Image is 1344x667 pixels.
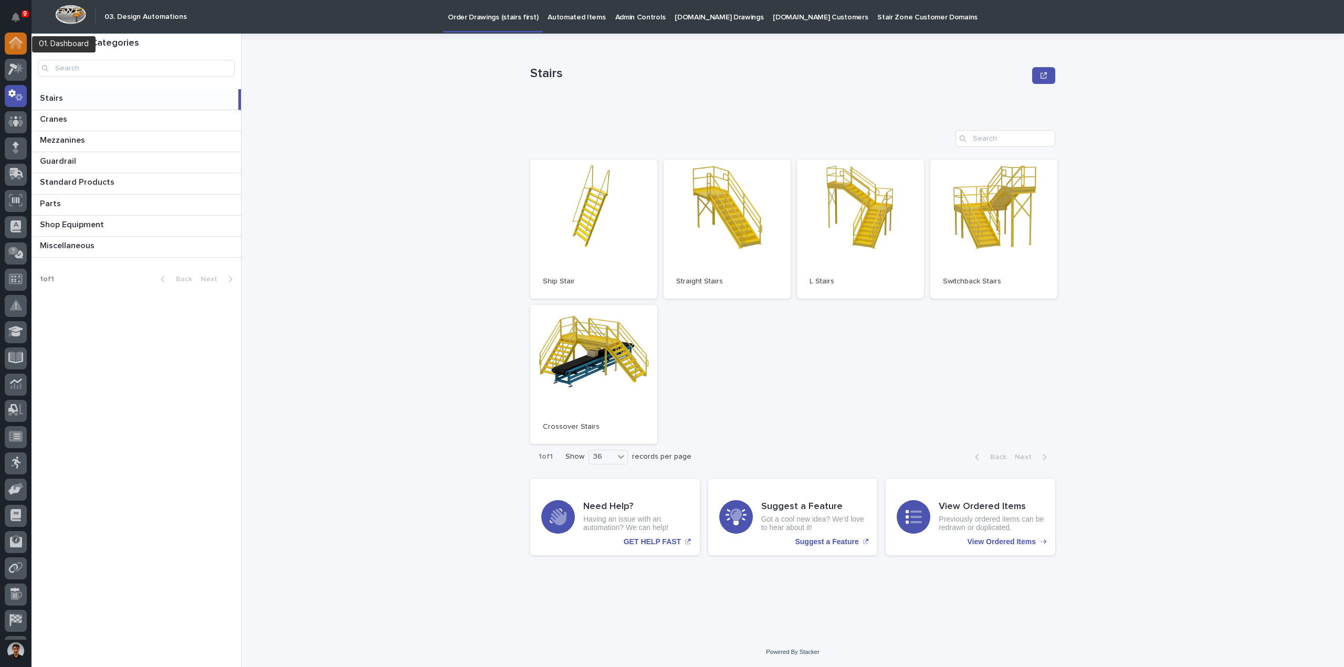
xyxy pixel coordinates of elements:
p: Stairs [40,91,65,103]
a: PartsParts [31,195,241,216]
h3: View Ordered Items [939,501,1044,513]
span: Next [201,276,224,283]
a: CranesCranes [31,110,241,131]
button: Next [196,274,241,284]
a: Switchback Stairs [930,160,1057,299]
p: Crossover Stairs [543,422,645,431]
p: 1 of 1 [31,267,62,292]
input: Search [38,60,235,77]
p: View Ordered Items [968,537,1036,546]
a: MiscellaneousMiscellaneous [31,237,241,258]
p: Guardrail [40,154,78,166]
a: View Ordered Items [886,479,1055,555]
p: Previously ordered items can be redrawn or duplicated. [939,515,1044,533]
p: L Stairs [810,277,911,286]
a: Crossover Stairs [530,305,657,444]
a: GuardrailGuardrail [31,152,241,173]
p: 9 [23,10,27,17]
p: Straight Stairs [676,277,778,286]
button: Notifications [5,6,27,28]
h3: Need Help? [583,501,689,513]
a: Shop EquipmentShop Equipment [31,216,241,237]
a: Powered By Stacker [766,649,819,655]
p: Ship Stair [543,277,645,286]
a: StairsStairs [31,89,241,110]
a: Standard ProductsStandard Products [31,173,241,194]
input: Search [955,130,1055,147]
p: Got a cool new idea? We'd love to hear about it! [761,515,867,533]
a: Straight Stairs [664,160,791,299]
p: records per page [632,452,691,461]
button: Back [967,452,1011,462]
p: Stairs [530,66,1028,81]
h2: 03. Design Automations [104,13,187,22]
p: Switchback Stairs [943,277,1045,286]
p: Miscellaneous [40,239,97,251]
div: 36 [589,451,614,462]
p: Shop Equipment [40,218,106,230]
span: Back [170,276,192,283]
p: Mezzanines [40,133,87,145]
button: Back [152,274,196,284]
img: Workspace Logo [55,5,86,24]
h3: Suggest a Feature [761,501,867,513]
span: Back [984,453,1006,461]
p: Parts [40,197,63,209]
p: Suggest a Feature [795,537,858,546]
a: MezzaninesMezzanines [31,131,241,152]
div: Notifications9 [13,13,27,29]
a: GET HELP FAST [530,479,700,555]
p: 1 of 1 [530,444,561,470]
button: Next [1011,452,1055,462]
p: Show [565,452,584,461]
span: Next [1015,453,1038,461]
p: Cranes [40,112,69,124]
a: Ship Stair [530,160,657,299]
h1: Automation Categories [38,38,235,49]
p: Standard Products [40,175,117,187]
a: Suggest a Feature [708,479,878,555]
p: Having an issue with an automation? We can help! [583,515,689,533]
p: GET HELP FAST [624,537,681,546]
a: L Stairs [797,160,924,299]
button: users-avatar [5,640,27,662]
